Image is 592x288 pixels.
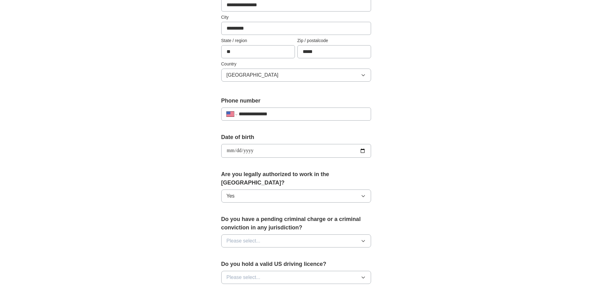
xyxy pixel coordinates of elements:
label: Do you hold a valid US driving licence? [221,260,371,268]
label: Date of birth [221,133,371,142]
label: Are you legally authorized to work in the [GEOGRAPHIC_DATA]? [221,170,371,187]
label: Do you have a pending criminal charge or a criminal conviction in any jurisdiction? [221,215,371,232]
span: [GEOGRAPHIC_DATA] [227,71,279,79]
button: Please select... [221,271,371,284]
button: [GEOGRAPHIC_DATA] [221,69,371,82]
span: Please select... [227,237,261,245]
label: Country [221,61,371,67]
label: State / region [221,37,295,44]
button: Please select... [221,234,371,247]
label: City [221,14,371,21]
label: Zip / postalcode [297,37,371,44]
span: Please select... [227,274,261,281]
span: Yes [227,192,235,200]
label: Phone number [221,97,371,105]
button: Yes [221,190,371,203]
